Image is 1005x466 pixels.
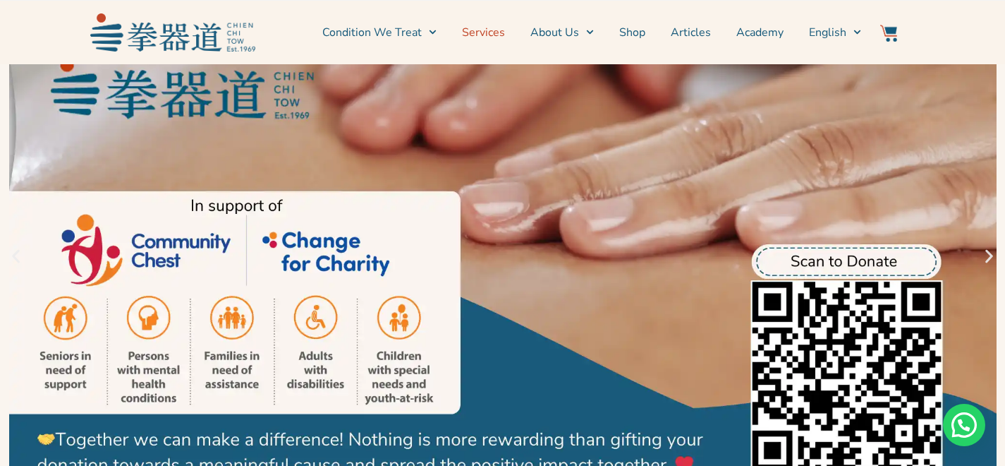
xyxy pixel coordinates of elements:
a: Articles [671,15,711,50]
div: Previous slide [7,248,25,265]
a: Switch to English [809,15,861,50]
a: Services [462,15,505,50]
a: Shop [619,15,645,50]
div: Need help? WhatsApp contact [943,404,985,446]
span: English [809,24,846,41]
a: Condition We Treat [322,15,437,50]
a: Academy [736,15,784,50]
a: About Us [530,15,594,50]
nav: Menu [262,15,862,50]
div: Next slide [980,248,998,265]
img: Website Icon-03 [880,25,897,42]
